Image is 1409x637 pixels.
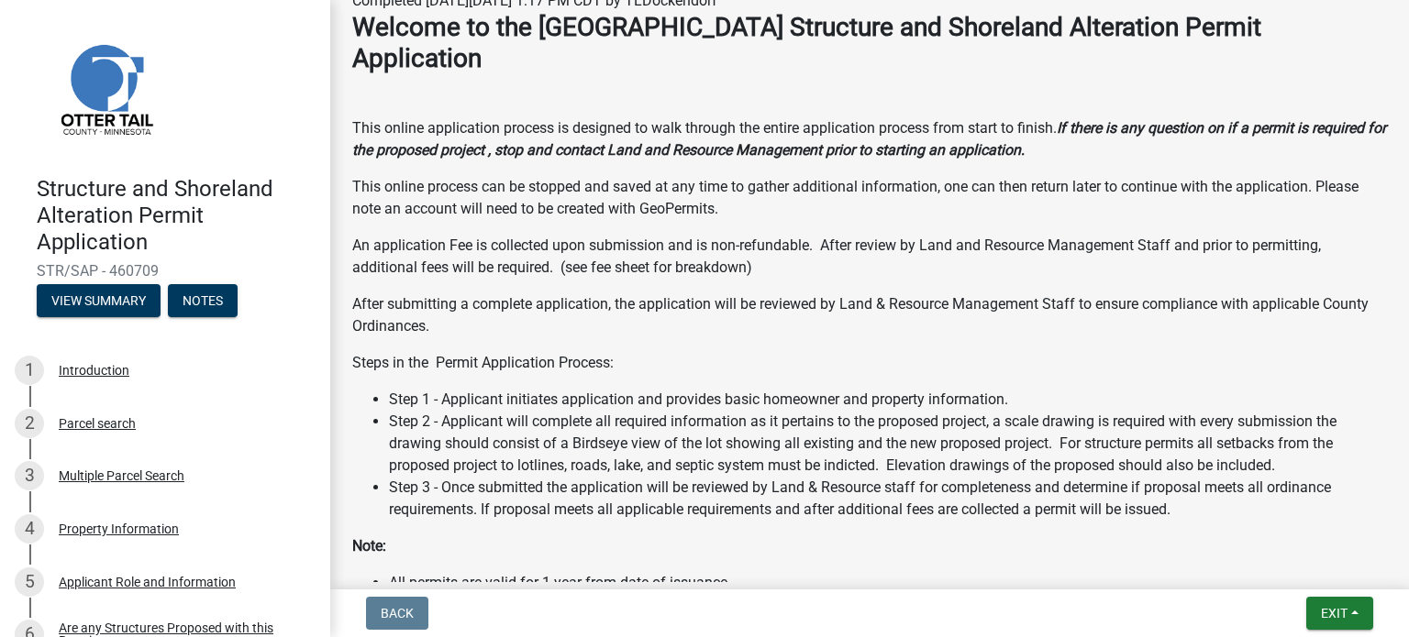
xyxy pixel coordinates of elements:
span: STR/SAP - 460709 [37,262,294,280]
p: An application Fee is collected upon submission and is non-refundable. After review by Land and R... [352,235,1387,279]
div: 4 [15,514,44,544]
div: 2 [15,409,44,438]
p: Steps in the Permit Application Process: [352,352,1387,374]
li: Step 3 - Once submitted the application will be reviewed by Land & Resource staff for completenes... [389,477,1387,521]
img: Otter Tail County, Minnesota [37,19,174,157]
li: Step 2 - Applicant will complete all required information as it pertains to the proposed project,... [389,411,1387,477]
div: Multiple Parcel Search [59,469,184,482]
p: This online application process is designed to walk through the entire application process from s... [352,117,1387,161]
strong: Welcome to the [GEOGRAPHIC_DATA] Structure and Shoreland Alteration Permit Application [352,12,1261,73]
wm-modal-confirm: Notes [168,295,238,310]
div: Parcel search [59,417,136,430]
div: 1 [15,356,44,385]
li: Step 1 - Applicant initiates application and provides basic homeowner and property information. [389,389,1387,411]
p: This online process can be stopped and saved at any time to gather additional information, one ca... [352,176,1387,220]
button: Exit [1306,597,1373,630]
h4: Structure and Shoreland Alteration Permit Application [37,176,316,255]
button: View Summary [37,284,161,317]
div: Introduction [59,364,129,377]
li: All permits are valid for 1 year from date of issuance. [389,572,1387,594]
button: Back [366,597,428,630]
span: Back [381,606,414,621]
div: Applicant Role and Information [59,576,236,588]
span: Exit [1321,606,1348,621]
strong: Note: [352,537,386,555]
p: After submitting a complete application, the application will be reviewed by Land & Resource Mana... [352,293,1387,337]
div: Property Information [59,522,179,535]
div: 3 [15,461,44,490]
button: Notes [168,284,238,317]
wm-modal-confirm: Summary [37,295,161,310]
div: 5 [15,567,44,597]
